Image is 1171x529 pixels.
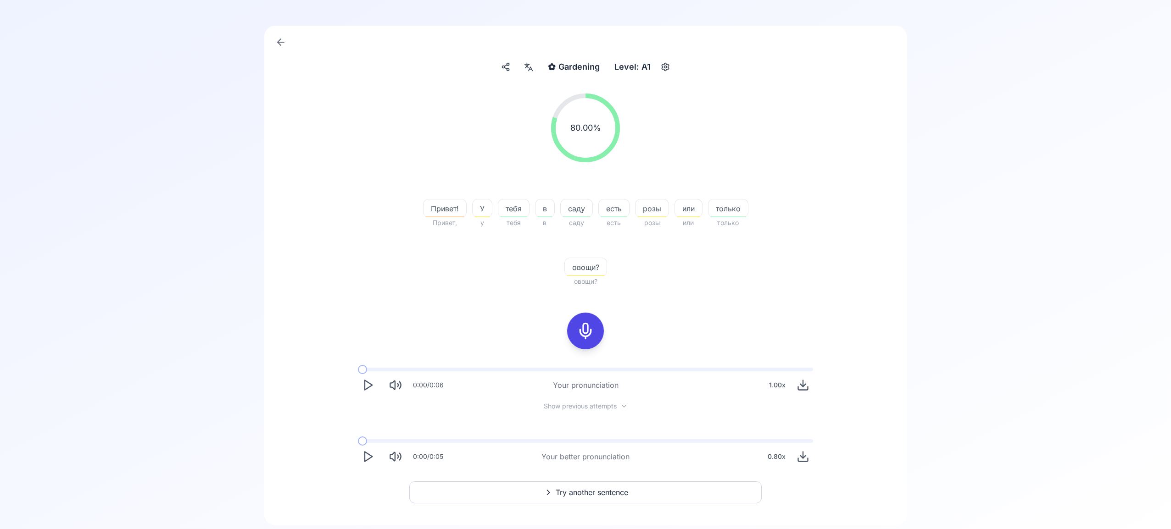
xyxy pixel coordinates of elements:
button: Try another sentence [409,481,762,503]
button: тебя [498,199,530,217]
button: Show previous attempts [536,402,635,410]
span: есть [599,203,629,214]
div: 0:00 / 0:06 [413,380,444,390]
button: Play [358,375,378,395]
span: есть [598,217,630,228]
button: розы [635,199,669,217]
button: или [675,199,703,217]
span: ✿ [548,61,556,73]
button: в [535,199,555,217]
span: саду [561,203,592,214]
button: есть [598,199,630,217]
button: Download audio [793,446,813,467]
span: тебя [498,203,529,214]
button: ✿Gardening [544,59,603,75]
span: 80.00 % [570,121,601,134]
button: Привет! [423,199,467,217]
span: овощи? [565,262,607,273]
button: только [708,199,748,217]
div: Your pronunciation [553,380,619,391]
span: У [473,203,492,214]
span: в [535,217,555,228]
div: 0.80 x [764,447,789,466]
span: розы [636,203,669,214]
div: 0:00 / 0:05 [413,452,443,461]
button: саду [560,199,593,217]
span: или [675,203,702,214]
button: Play [358,446,378,467]
span: овощи? [564,276,607,287]
span: саду [560,217,593,228]
span: Привет, [423,217,467,228]
span: только [708,203,748,214]
span: тебя [498,217,530,228]
span: или [675,217,703,228]
button: Level: A1 [611,59,673,75]
span: Gardening [558,61,600,73]
button: Mute [385,375,406,395]
span: Show previous attempts [544,402,617,411]
div: Level: A1 [611,59,654,75]
button: Download audio [793,375,813,395]
span: Привет! [424,203,466,214]
span: в [535,203,554,214]
div: Your better pronunciation [541,451,630,462]
div: 1.00 x [765,376,789,394]
button: У [472,199,492,217]
span: только [708,217,748,228]
span: Try another sentence [556,487,628,498]
button: овощи? [564,258,607,276]
span: у [472,217,492,228]
span: розы [635,217,669,228]
button: Mute [385,446,406,467]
